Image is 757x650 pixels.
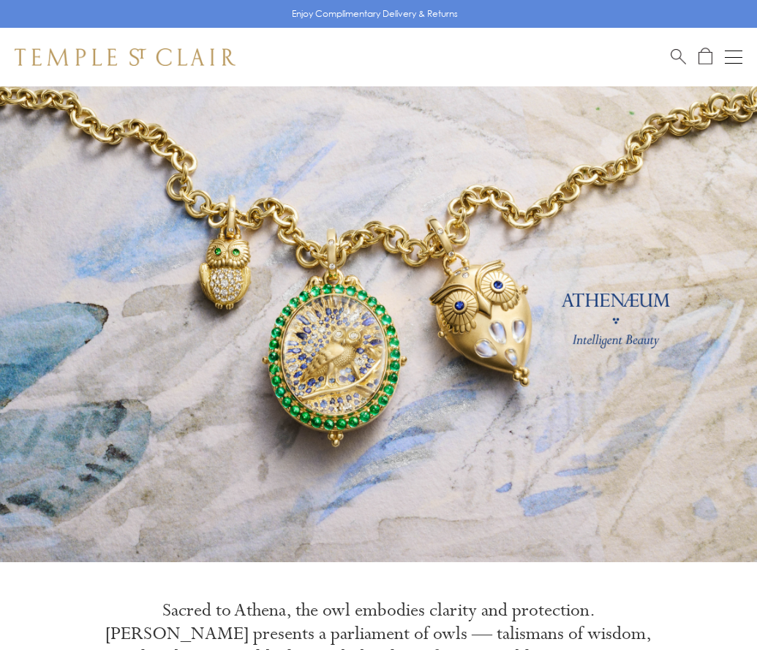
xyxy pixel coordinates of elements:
img: Temple St. Clair [15,48,236,66]
p: Enjoy Complimentary Delivery & Returns [292,7,458,21]
a: Search [671,48,686,66]
button: Open navigation [725,48,742,66]
a: Open Shopping Bag [698,48,712,66]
